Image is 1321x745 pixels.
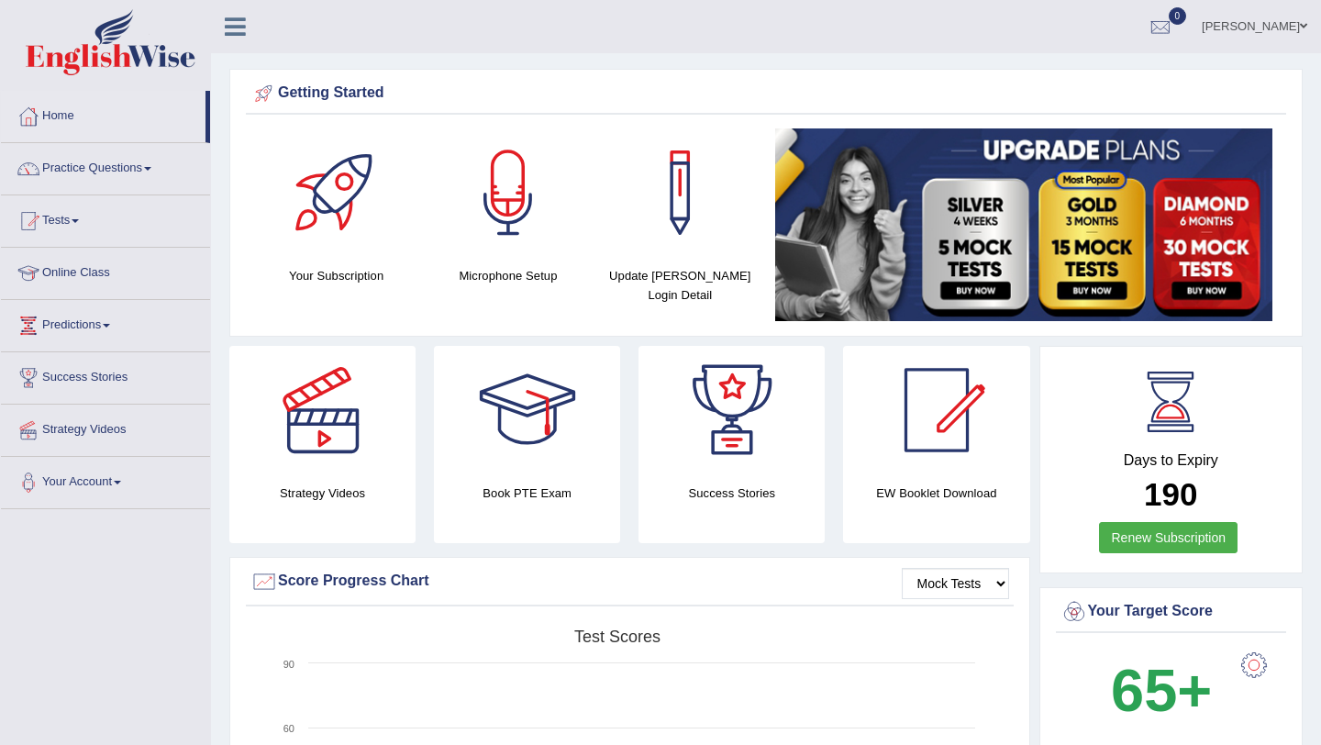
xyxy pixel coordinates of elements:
[260,266,413,285] h4: Your Subscription
[1060,598,1282,626] div: Your Target Score
[1,248,210,294] a: Online Class
[431,266,584,285] h4: Microphone Setup
[1111,657,1212,724] b: 65+
[1,300,210,346] a: Predictions
[1099,522,1238,553] a: Renew Subscription
[604,266,757,305] h4: Update [PERSON_NAME] Login Detail
[843,484,1029,503] h4: EW Booklet Download
[283,659,294,670] text: 90
[775,128,1272,321] img: small5.jpg
[1169,7,1187,25] span: 0
[283,723,294,734] text: 60
[250,80,1282,107] div: Getting Started
[229,484,416,503] h4: Strategy Videos
[574,628,660,646] tspan: Test scores
[250,568,1009,595] div: Score Progress Chart
[1,91,205,137] a: Home
[1060,452,1282,469] h4: Days to Expiry
[1,405,210,450] a: Strategy Videos
[638,484,825,503] h4: Success Stories
[1,457,210,503] a: Your Account
[1,143,210,189] a: Practice Questions
[1144,476,1197,512] b: 190
[1,352,210,398] a: Success Stories
[1,195,210,241] a: Tests
[434,484,620,503] h4: Book PTE Exam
